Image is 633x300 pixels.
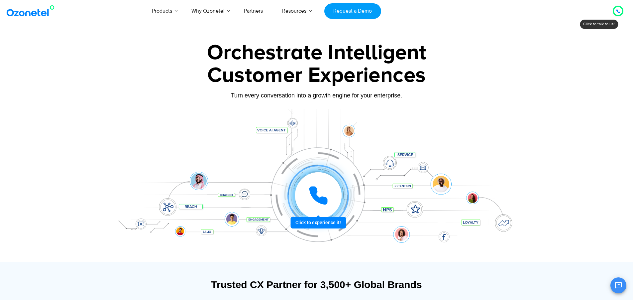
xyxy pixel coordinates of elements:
[112,279,521,290] div: Trusted CX Partner for 3,500+ Global Brands
[109,60,524,91] div: Customer Experiences
[109,42,524,64] div: Orchestrate Intelligent
[610,277,626,293] button: Open chat
[324,3,381,19] a: Request a Demo
[109,92,524,99] div: Turn every conversation into a growth engine for your enterprise.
